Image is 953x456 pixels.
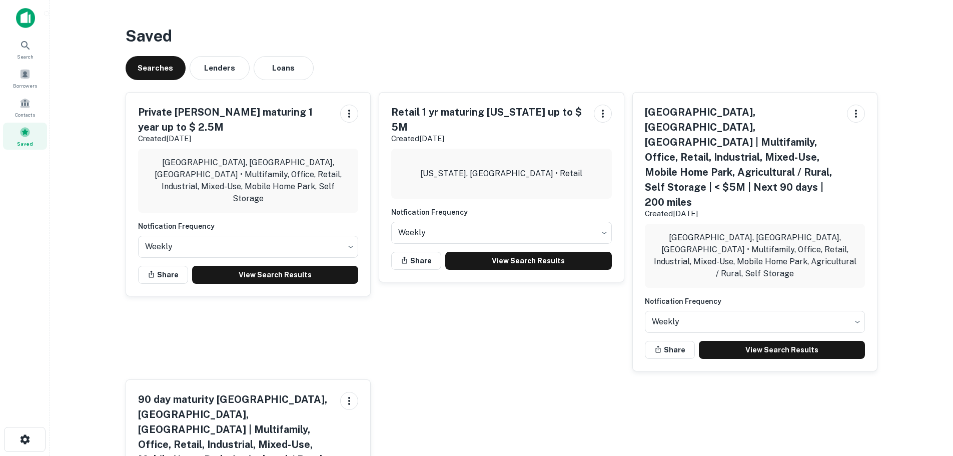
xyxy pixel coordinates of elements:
[3,94,47,121] a: Contacts
[138,105,333,135] h5: Private [PERSON_NAME] maturing 1 year up to $ 2.5M
[126,24,878,48] h3: Saved
[16,8,35,28] img: capitalize-icon.png
[192,266,359,284] a: View Search Results
[138,233,359,261] div: Without label
[391,207,612,218] h6: Notfication Frequency
[391,219,612,247] div: Without label
[138,133,333,145] p: Created [DATE]
[391,252,441,270] button: Share
[13,82,37,90] span: Borrowers
[138,221,359,232] h6: Notfication Frequency
[653,232,857,280] p: [GEOGRAPHIC_DATA], [GEOGRAPHIC_DATA], [GEOGRAPHIC_DATA] • Multifamily, Office, Retail, Industrial...
[445,252,612,270] a: View Search Results
[3,65,47,92] a: Borrowers
[254,56,314,80] button: Loans
[420,168,582,180] p: [US_STATE], [GEOGRAPHIC_DATA] • Retail
[3,36,47,63] a: Search
[138,266,188,284] button: Share
[15,111,35,119] span: Contacts
[190,56,250,80] button: Lenders
[391,133,586,145] p: Created [DATE]
[645,105,839,210] h5: [GEOGRAPHIC_DATA], [GEOGRAPHIC_DATA], [GEOGRAPHIC_DATA] | Multifamily, Office, Retail, Industrial...
[391,105,586,135] h5: Retail 1 yr maturing [US_STATE] up to $ 5M
[645,341,695,359] button: Share
[126,56,186,80] button: Searches
[645,308,865,336] div: Without label
[645,208,839,220] p: Created [DATE]
[645,296,865,307] h6: Notfication Frequency
[3,123,47,150] a: Saved
[17,53,34,61] span: Search
[146,157,351,205] p: [GEOGRAPHIC_DATA], [GEOGRAPHIC_DATA], [GEOGRAPHIC_DATA] • Multifamily, Office, Retail, Industrial...
[17,140,33,148] span: Saved
[699,341,865,359] a: View Search Results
